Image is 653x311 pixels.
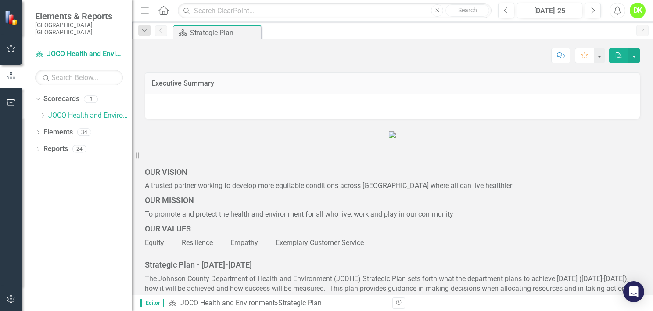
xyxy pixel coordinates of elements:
div: 34 [77,129,91,136]
span: Elements & Reports [35,11,123,22]
div: Strategic Plan [278,299,322,307]
button: Search [445,4,489,17]
p: To promote and protect the health and environment for all who live, work and play in our community [145,208,640,221]
input: Search ClearPoint... [178,3,492,18]
span: Editor [140,299,164,307]
p: Equity Resilience Empathy Exemplary Customer Service [145,236,640,248]
strong: Strategic Plan - [DATE]-[DATE] [145,260,252,269]
div: 3 [84,95,98,103]
div: Open Intercom Messenger [623,281,644,302]
span: OUR VALUES [145,224,191,233]
a: Elements [43,127,73,137]
a: JOCO Health and Environment [35,49,123,59]
div: [DATE]-25 [520,6,579,16]
a: Reports [43,144,68,154]
a: JOCO Health and Environment [180,299,275,307]
strong: OUR MISSION [145,195,194,205]
a: Scorecards [43,94,79,104]
div: Strategic Plan [190,27,259,38]
div: » [168,298,386,308]
div: 24 [72,145,86,153]
span: Search [458,7,477,14]
h3: Executive Summary [151,80,633,87]
p: A trusted partner working to develop more equitable conditions across [GEOGRAPHIC_DATA] where all... [145,179,640,193]
strong: OUR VISION [145,167,187,177]
small: [GEOGRAPHIC_DATA], [GEOGRAPHIC_DATA] [35,22,123,36]
input: Search Below... [35,70,123,85]
img: JCDHE%20Logo%20(2).JPG [389,131,396,138]
button: [DATE]-25 [517,3,582,18]
a: JOCO Health and Environment [48,111,132,121]
button: DK [630,3,646,18]
img: ClearPoint Strategy [4,10,20,25]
